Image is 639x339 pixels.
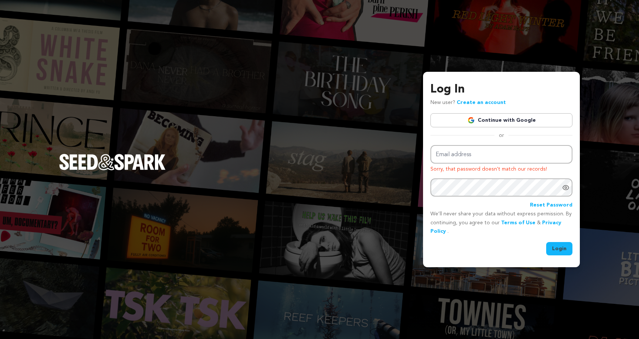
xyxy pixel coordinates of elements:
button: Login [546,242,572,255]
p: New user? [430,98,506,107]
a: Continue with Google [430,113,572,127]
img: Google logo [467,117,475,124]
a: Reset Password [530,201,572,210]
span: or [494,132,508,139]
h3: Log In [430,81,572,98]
a: Terms of Use [501,220,535,225]
a: Create an account [457,100,506,105]
a: Seed&Spark Homepage [59,154,166,185]
a: Show password as plain text. Warning: this will display your password on the screen. [562,184,569,191]
p: We’ll never share your data without express permission. By continuing, you agree to our & . [430,210,572,236]
input: Email address [430,145,572,164]
img: Seed&Spark Logo [59,154,166,170]
p: Sorry, that password doesn't match our records! [430,165,572,174]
